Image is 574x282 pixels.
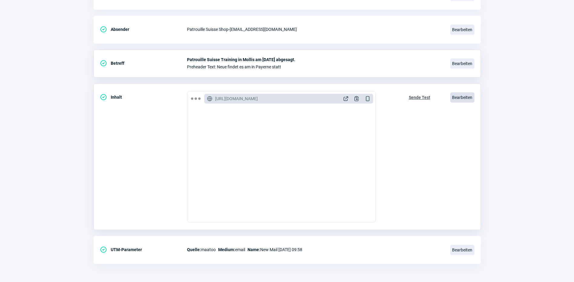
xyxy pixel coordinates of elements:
[215,96,258,102] span: [URL][DOMAIN_NAME]
[450,92,474,103] span: Bearbeiten
[100,91,187,103] div: Inhalt
[402,91,437,103] button: Sende Test
[187,246,216,253] span: maatoo
[248,246,302,253] span: New Mail [DATE] 09:58
[450,25,474,35] span: Bearbeiten
[409,93,430,102] span: Sende Test
[187,64,443,69] span: Preheader Text: Neue findet es am in Payerne statt
[218,247,235,252] span: Medium:
[100,23,187,35] div: Absender
[248,247,260,252] span: Name:
[100,57,187,69] div: Betreff
[187,247,201,252] span: Quelle:
[218,246,245,253] span: email
[450,58,474,69] span: Bearbeiten
[100,244,187,256] div: UTM-Parameter
[187,23,443,35] div: Patrouille Suisse Shop - [EMAIL_ADDRESS][DOMAIN_NAME]
[450,245,474,255] span: Bearbeiten
[187,57,443,62] span: Patrouille Suisse Training in Mollis am [DATE] abgesagt.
